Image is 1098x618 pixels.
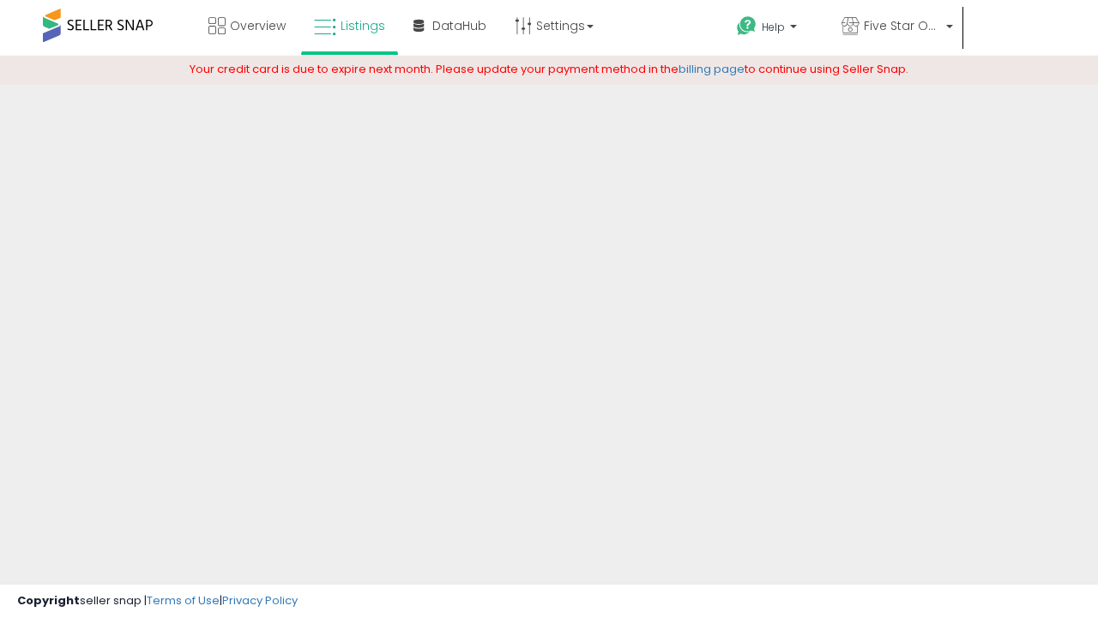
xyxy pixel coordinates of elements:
[679,61,745,77] a: billing page
[230,17,286,34] span: Overview
[864,17,941,34] span: Five Star Outlet Store
[17,592,80,609] strong: Copyright
[222,592,298,609] a: Privacy Policy
[147,592,220,609] a: Terms of Use
[341,17,385,34] span: Listings
[736,15,757,37] i: Get Help
[432,17,486,34] span: DataHub
[762,20,785,34] span: Help
[723,3,826,56] a: Help
[190,61,908,77] span: Your credit card is due to expire next month. Please update your payment method in the to continu...
[17,593,298,609] div: seller snap | |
